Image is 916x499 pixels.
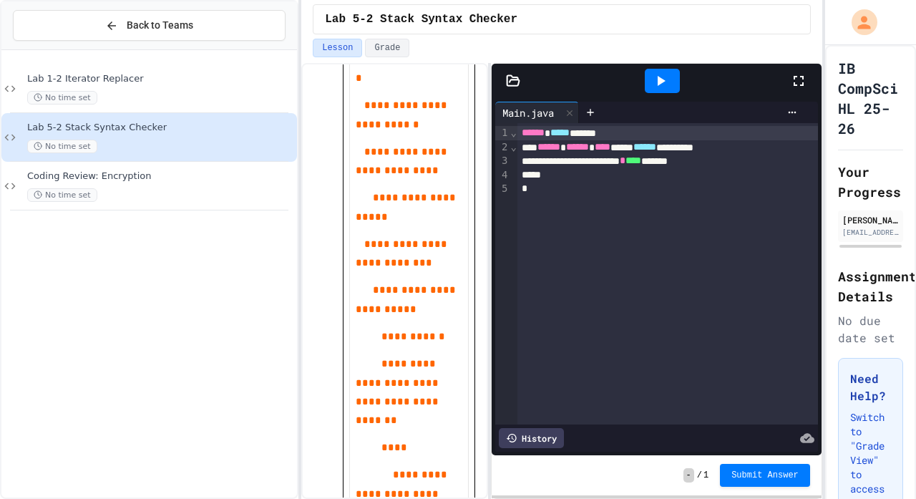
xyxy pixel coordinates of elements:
[697,470,702,481] span: /
[495,126,510,140] div: 1
[27,170,294,183] span: Coding Review: Encryption
[495,168,510,182] div: 4
[13,10,286,41] button: Back to Teams
[27,91,97,105] span: No time set
[365,39,409,57] button: Grade
[510,127,517,138] span: Fold line
[731,470,799,481] span: Submit Answer
[703,470,708,481] span: 1
[837,6,881,39] div: My Account
[127,18,193,33] span: Back to Teams
[495,182,510,195] div: 5
[683,468,694,483] span: -
[842,213,899,226] div: [PERSON_NAME] (Student)
[850,370,891,404] h3: Need Help?
[495,154,510,168] div: 3
[27,122,294,134] span: Lab 5-2 Stack Syntax Checker
[499,428,564,448] div: History
[27,140,97,153] span: No time set
[495,105,561,120] div: Main.java
[495,102,579,123] div: Main.java
[838,312,903,347] div: No due date set
[838,162,903,202] h2: Your Progress
[313,39,362,57] button: Lesson
[838,58,903,138] h1: IB CompSci HL 25-26
[495,140,510,155] div: 2
[720,464,810,487] button: Submit Answer
[510,141,517,152] span: Fold line
[325,11,517,28] span: Lab 5-2 Stack Syntax Checker
[27,73,294,85] span: Lab 1-2 Iterator Replacer
[838,266,903,306] h2: Assignment Details
[842,227,899,238] div: [EMAIL_ADDRESS][DOMAIN_NAME]
[27,188,97,202] span: No time set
